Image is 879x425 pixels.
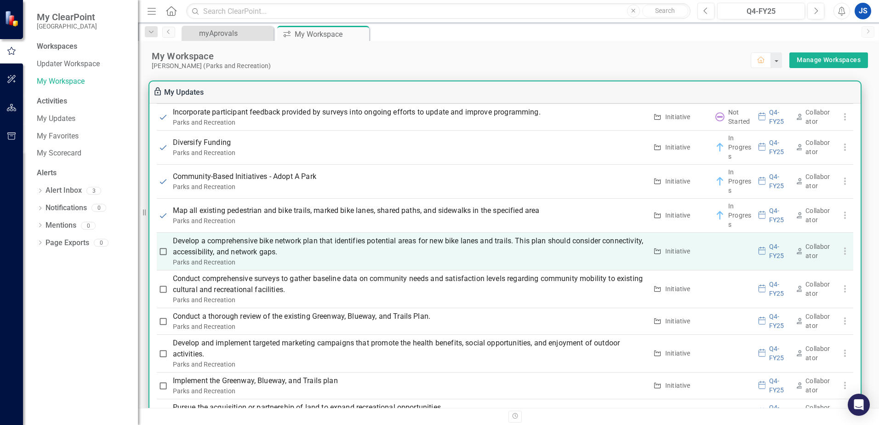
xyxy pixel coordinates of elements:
a: myAprovals [184,28,271,39]
a: Page Exports [46,238,89,248]
a: Alert Inbox [46,185,82,196]
div: Alerts [37,168,129,178]
div: In Progress [728,167,752,195]
div: Parks and Recreation [173,322,647,331]
div: 0 [91,204,106,212]
div: Collaborator [805,138,833,156]
div: [PERSON_NAME] (Parks and Recreation) [152,62,751,70]
div: Collaborator [805,172,833,190]
div: Q4-FY25 [769,376,789,395]
div: Initiative [665,284,691,293]
div: Collaborator [805,242,833,260]
div: Collaborator [805,312,833,330]
a: Notifications [46,203,87,213]
a: My Workspace [37,76,129,87]
a: My Scorecard [37,148,129,159]
div: split button [789,52,868,68]
button: Manage Workspaces [789,52,868,68]
div: Q4-FY25 [769,172,789,190]
span: Search [655,7,675,14]
div: In Progress [728,201,752,229]
div: 0 [81,222,96,230]
div: Collaborator [805,108,833,126]
span: My ClearPoint [37,11,97,23]
div: Initiative [665,316,691,326]
div: Collaborator [805,206,833,224]
p: Community-Based Initiatives - Adopt A Park [173,171,647,182]
p: Map all existing pedestrian and bike trails, marked bike lanes, shared paths, and sidewalks in th... [173,205,647,216]
a: Mentions [46,220,76,231]
div: Parks and Recreation [173,386,647,396]
img: ClearPoint Strategy [5,11,21,27]
div: Initiative [665,211,691,220]
button: Search [642,5,688,17]
div: Parks and Recreation [173,182,647,191]
div: My Workspace [295,29,367,40]
div: Initiative [665,349,691,358]
input: Search ClearPoint... [186,3,691,19]
p: Develop a comprehensive bike network plan that identifies potential areas for new bike lanes and ... [173,235,647,258]
div: Q4-FY25 [769,312,789,330]
p: Develop and implement targeted marketing campaigns that promote the health benefits, social oppor... [173,338,647,360]
div: Initiative [665,381,691,390]
div: Collaborator [805,376,833,395]
div: Collaborator [805,403,833,421]
div: Q4-FY25 [769,138,789,156]
div: Q4-FY25 [769,344,789,362]
div: Parks and Recreation [173,258,647,267]
small: [GEOGRAPHIC_DATA] [37,23,97,30]
p: Conduct comprehensive surveys to gather baseline data on community needs and satisfaction levels ... [173,273,647,295]
div: To enable drag & drop and resizing, please duplicate this workspace from “Manage Workspaces” [153,87,164,98]
div: Initiative [665,112,691,121]
div: Activities [37,96,129,107]
p: Pursue the acquisition or partnership of land to expand recreational opportunities. [173,402,647,413]
div: Q4-FY25 [769,242,789,260]
div: 3 [86,187,101,195]
div: Parks and Recreation [173,216,647,225]
p: Diversify Funding [173,137,647,148]
div: Initiative [665,247,691,256]
div: Q4-FY25 [769,280,789,298]
a: Manage Workspaces [797,54,861,66]
button: JS [855,3,871,19]
a: My Updates [37,114,129,124]
div: Workspaces [37,41,77,52]
div: In Progress [728,133,752,161]
div: Q4-FY25 [769,206,789,224]
div: Parks and Recreation [173,118,647,127]
div: Initiative [665,177,691,186]
button: Q4-FY25 [717,3,805,19]
div: Q4-FY25 [720,6,802,17]
div: Collaborator [805,280,833,298]
div: Not Started [728,108,752,126]
div: myAprovals [199,28,271,39]
p: Incorporate participant feedback provided by surveys into ongoing efforts to update and improve p... [173,107,647,118]
div: Initiative [665,408,691,417]
div: Q4-FY25 [769,403,789,421]
div: 0 [94,239,108,247]
p: Conduct a thorough review of the existing Greenway, Blueway, and Trails Plan. [173,311,647,322]
div: My Workspace [152,50,751,62]
div: Parks and Recreation [173,148,647,157]
div: Initiative [665,143,691,152]
div: Open Intercom Messenger [848,394,870,416]
a: Updater Workspace [37,59,129,69]
div: Collaborator [805,344,833,362]
p: Implement the Greenway, Blueway, and Trails plan [173,375,647,386]
div: Q4-FY25 [769,108,789,126]
a: My Updates [164,88,204,97]
a: My Favorites [37,131,129,142]
div: Parks and Recreation [173,360,647,369]
div: Parks and Recreation [173,295,647,304]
